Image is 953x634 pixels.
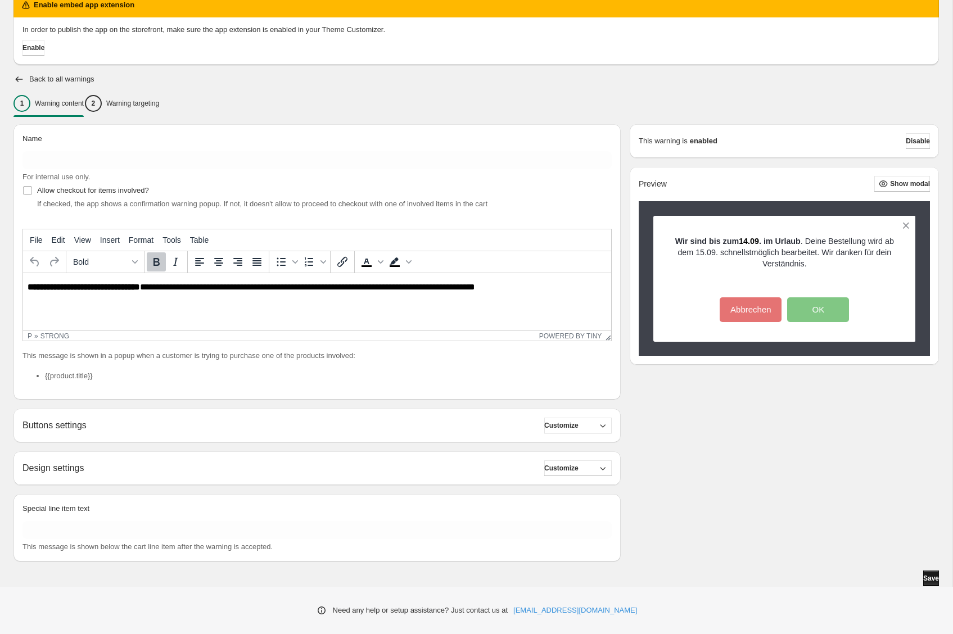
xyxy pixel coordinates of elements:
[25,252,44,271] button: Undo
[45,370,612,382] li: {{product.title}}
[22,420,87,431] h2: Buttons settings
[85,92,159,115] button: 2Warning targeting
[69,252,142,271] button: Formats
[13,95,30,112] div: 1
[739,237,759,246] span: 14.09
[22,542,273,551] span: This message is shown below the cart line item after the warning is accepted.
[162,236,181,244] span: Tools
[333,252,352,271] button: Insert/edit link
[29,75,94,84] h2: Back to all warnings
[23,273,611,330] iframe: Rich Text Area
[44,252,64,271] button: Redo
[720,297,782,322] button: Abbrechen
[544,418,612,433] button: Customize
[30,236,43,244] span: File
[166,252,185,271] button: Italic
[22,173,90,181] span: For internal use only.
[539,332,602,340] a: Powered by Tiny
[923,570,939,586] button: Save
[129,236,153,244] span: Format
[874,176,930,192] button: Show modal
[22,504,89,513] span: Special line item text
[73,257,128,266] span: Bold
[300,252,328,271] div: Numbered list
[13,92,84,115] button: 1Warning content
[190,252,209,271] button: Align left
[228,252,247,271] button: Align right
[40,332,69,340] div: strong
[385,252,413,271] div: Background color
[74,236,91,244] span: View
[272,252,300,271] div: Bullet list
[34,332,38,340] div: »
[52,236,65,244] span: Edit
[673,236,896,269] p: . Deine Bestellung wird ab dem 15.09. schnellstmöglich bearbeitet. Wir danken für dein Verständnis.
[906,133,930,149] button: Disable
[247,252,267,271] button: Justify
[906,137,930,146] span: Disable
[209,252,228,271] button: Align center
[357,252,385,271] div: Text color
[37,186,149,194] span: Allow checkout for items involved?
[639,135,688,147] p: This warning is
[28,332,32,340] div: p
[639,179,667,189] h2: Preview
[37,200,487,208] span: If checked, the app shows a confirmation warning popup. If not, it doesn't allow to proceed to ch...
[890,179,930,188] span: Show modal
[85,95,102,112] div: 2
[35,99,84,108] p: Warning content
[602,331,611,341] div: Resize
[22,40,44,56] button: Enable
[22,134,42,143] span: Name
[544,460,612,476] button: Customize
[190,236,209,244] span: Table
[22,463,84,473] h2: Design settings
[22,350,612,361] p: This message is shown in a popup when a customer is trying to purchase one of the products involved:
[22,24,930,35] p: In order to publish the app on the storefront, make sure the app extension is enabled in your The...
[106,99,159,108] p: Warning targeting
[923,574,939,583] span: Save
[787,297,849,322] button: OK
[100,236,120,244] span: Insert
[544,464,579,473] span: Customize
[675,237,801,246] strong: Wir sind bis zum . im Urlaub
[513,605,637,616] a: [EMAIL_ADDRESS][DOMAIN_NAME]
[22,43,44,52] span: Enable
[147,252,166,271] button: Bold
[690,135,717,147] strong: enabled
[544,421,579,430] span: Customize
